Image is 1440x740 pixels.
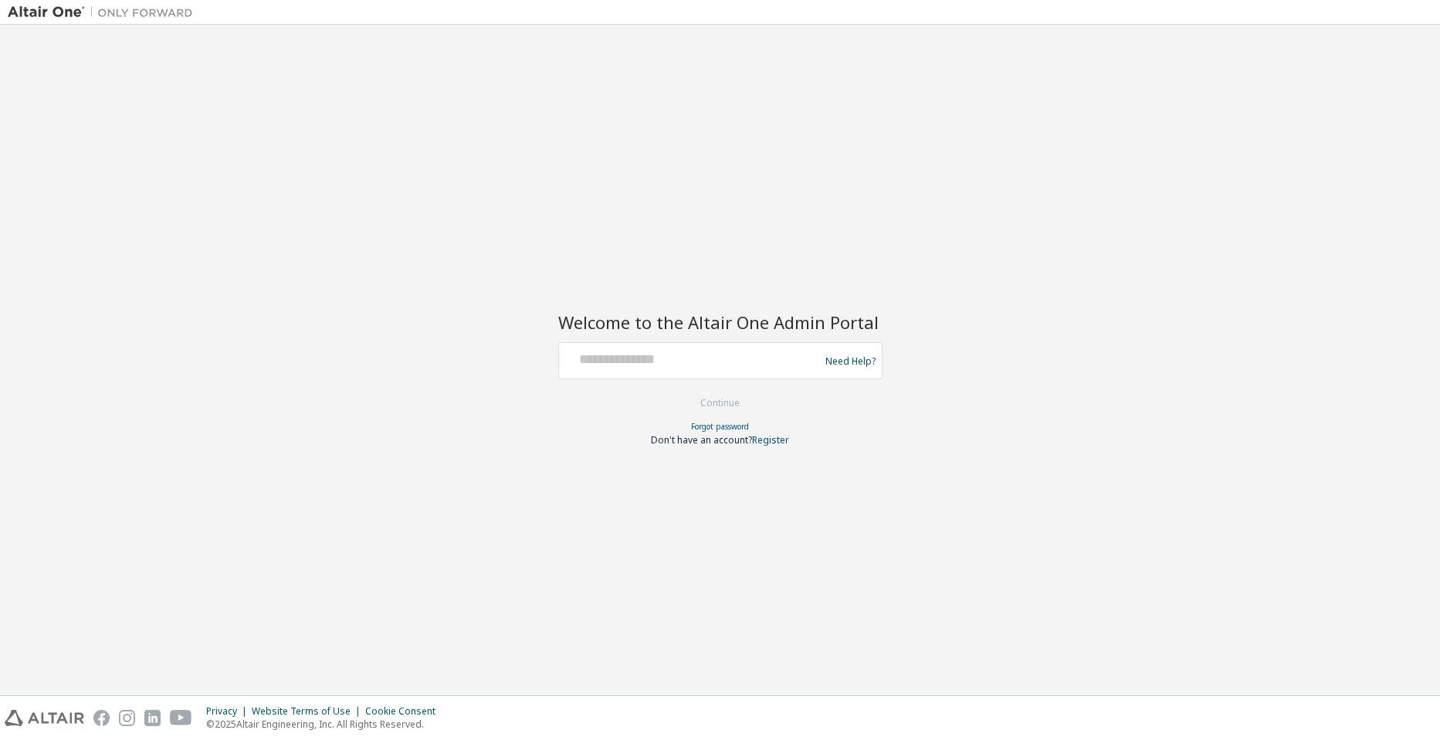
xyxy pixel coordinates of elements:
img: facebook.svg [93,710,110,726]
img: altair_logo.svg [5,710,84,726]
span: Don't have an account? [651,433,752,446]
h2: Welcome to the Altair One Admin Portal [558,311,883,333]
img: linkedin.svg [144,710,161,726]
p: © 2025 Altair Engineering, Inc. All Rights Reserved. [206,718,445,731]
a: Register [752,433,789,446]
div: Privacy [206,705,252,718]
div: Cookie Consent [365,705,445,718]
img: Altair One [8,5,201,20]
img: youtube.svg [170,710,192,726]
a: Forgot password [691,421,749,432]
img: instagram.svg [119,710,135,726]
div: Website Terms of Use [252,705,365,718]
